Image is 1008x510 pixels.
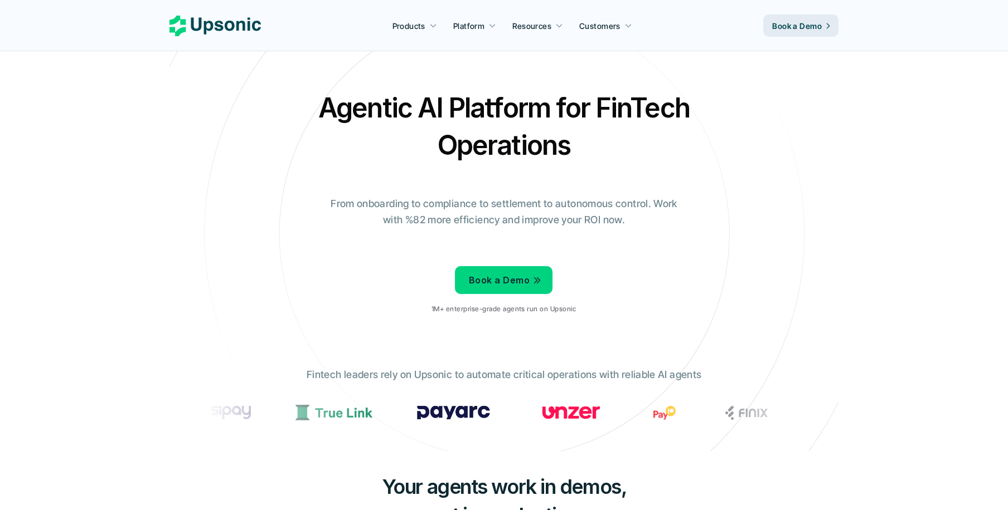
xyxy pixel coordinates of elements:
a: Products [386,16,444,36]
h2: Agentic AI Platform for FinTech Operations [309,89,699,164]
a: Book a Demo [455,266,553,294]
p: Platform [453,20,484,32]
p: From onboarding to compliance to settlement to autonomous control. Work with %82 more efficiency ... [323,196,685,228]
p: Products [392,20,425,32]
a: Book a Demo [763,14,839,37]
p: Book a Demo [772,20,822,32]
p: Customers [579,20,621,32]
p: Resources [512,20,551,32]
span: Your agents work in demos, [382,474,627,499]
p: Fintech leaders rely on Upsonic to automate critical operations with reliable AI agents [307,367,701,383]
p: Book a Demo [469,272,530,288]
p: 1M+ enterprise-grade agents run on Upsonic [432,305,576,313]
